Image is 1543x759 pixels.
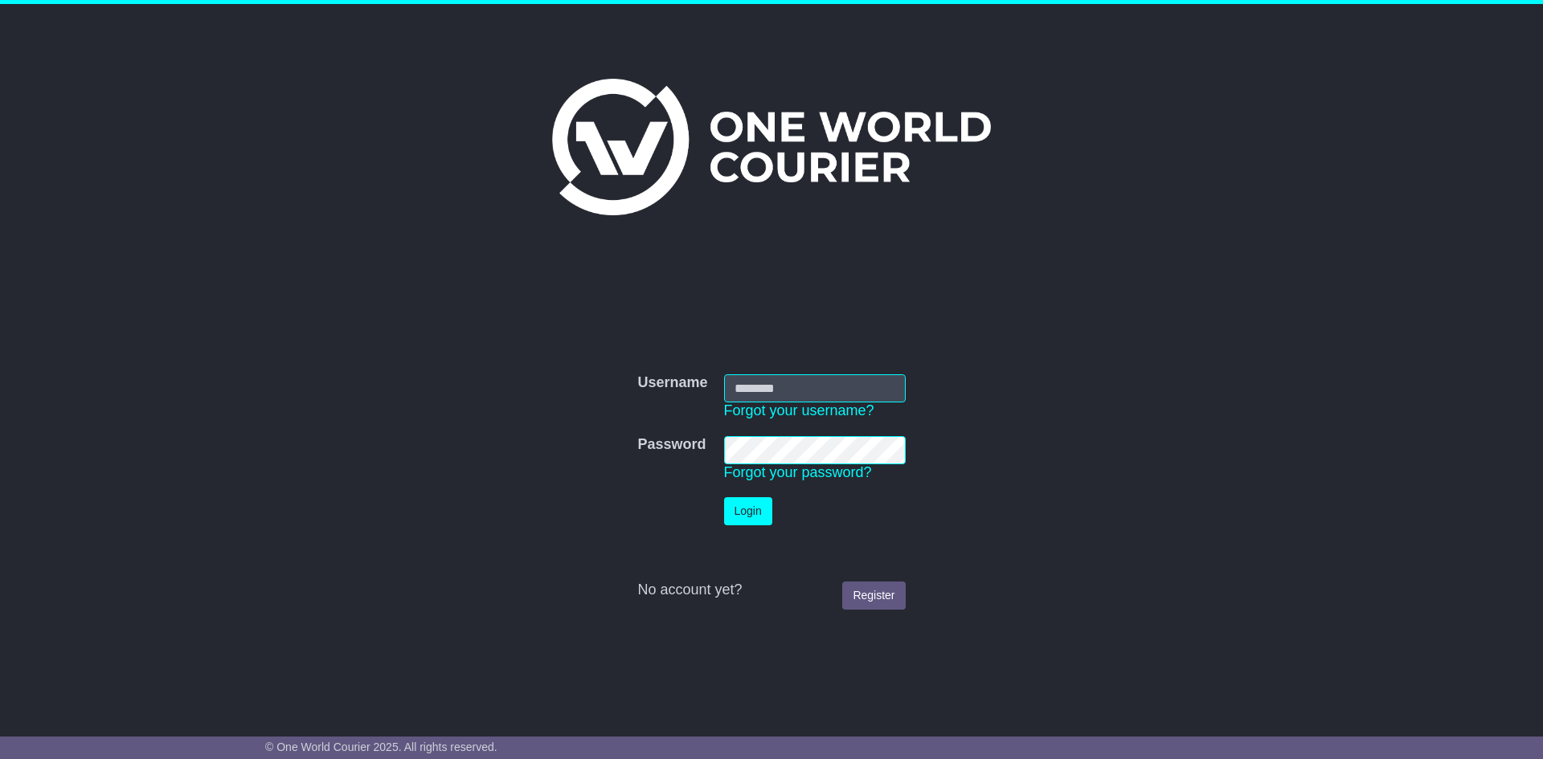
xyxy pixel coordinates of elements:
label: Username [637,374,707,392]
button: Login [724,497,772,525]
img: One World [552,79,991,215]
a: Forgot your username? [724,402,874,418]
a: Register [842,581,905,610]
div: No account yet? [637,581,905,599]
label: Password [637,436,706,454]
a: Forgot your password? [724,464,872,480]
span: © One World Courier 2025. All rights reserved. [265,741,497,753]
